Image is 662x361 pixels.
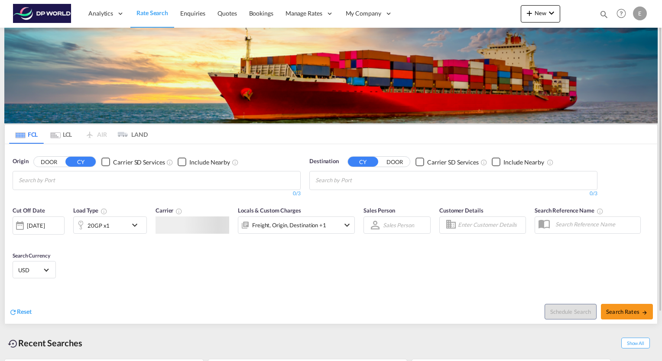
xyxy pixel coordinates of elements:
span: Search Rates [606,309,648,316]
md-select: Select Currency: $ USDUnited States Dollar [17,264,51,276]
span: Carrier [156,207,182,214]
div: Freight Origin Destination Factory Stuffingicon-chevron-down [238,216,355,234]
div: Help [614,6,633,22]
span: Enquiries [180,10,205,17]
div: Freight Origin Destination Factory Stuffing [252,219,326,232]
button: DOOR [34,157,64,167]
span: New [524,10,557,16]
div: [DATE] [13,216,65,235]
md-icon: icon-magnify [599,10,609,19]
span: Bookings [249,10,273,17]
button: DOOR [380,157,410,167]
div: [DATE] [27,222,45,230]
md-checkbox: Checkbox No Ink [178,157,230,166]
input: Chips input. [315,174,398,187]
input: Chips input. [19,174,101,187]
input: Search Reference Name [551,218,640,231]
md-chips-wrap: Chips container with autocompletion. Enter the text area, type text to search, and then use the u... [17,171,104,187]
md-icon: icon-arrow-right [642,309,648,316]
span: Manage Rates [286,9,322,18]
md-icon: icon-refresh [9,308,17,316]
md-icon: icon-information-outline [101,208,107,215]
md-tab-item: LAND [113,125,148,144]
div: icon-magnify [599,10,609,23]
md-select: Sales Person [382,219,415,231]
span: Quotes [217,10,237,17]
div: icon-refreshReset [9,308,32,317]
div: Carrier SD Services [427,158,479,167]
button: CY [65,157,96,167]
div: 20GP x1 [88,219,110,232]
span: Show All [621,338,650,348]
span: Analytics [88,9,113,18]
div: Carrier SD Services [113,158,165,167]
div: Include Nearby [503,158,544,167]
md-datepicker: Select [13,233,19,245]
span: Reset [17,308,32,316]
span: Customer Details [439,207,483,214]
span: Origin [13,157,28,166]
div: 20GP x1icon-chevron-down [73,216,147,234]
div: 0/3 [13,190,301,197]
span: Load Type [73,207,107,214]
md-chips-wrap: Chips container with autocompletion. Enter the text area, type text to search, and then use the u... [314,171,401,187]
div: E [633,6,647,20]
md-pagination-wrapper: Use the left and right arrow keys to navigate between tabs [9,125,148,144]
div: 0/3 [309,190,597,197]
input: Enter Customer Details [458,219,523,232]
md-icon: icon-chevron-down [130,220,144,230]
button: Note: By default Schedule search will only considerorigin ports, destination ports and cut off da... [545,304,597,320]
span: Sales Person [363,207,395,214]
md-tab-item: FCL [9,125,44,144]
md-icon: icon-backup-restore [8,338,18,349]
button: CY [348,157,378,167]
span: Search Reference Name [535,207,604,214]
md-icon: icon-plus 400-fg [524,8,535,18]
md-icon: Your search will be saved by the below given name [597,208,604,215]
md-checkbox: Checkbox No Ink [492,157,544,166]
button: Search Ratesicon-arrow-right [601,304,653,320]
md-checkbox: Checkbox No Ink [101,157,165,166]
md-checkbox: Checkbox No Ink [415,157,479,166]
md-tab-item: LCL [44,125,78,144]
md-icon: The selected Trucker/Carrierwill be displayed in the rate results If the rates are from another f... [175,208,182,215]
md-icon: Unchecked: Ignores neighbouring ports when fetching rates.Checked : Includes neighbouring ports w... [547,159,554,166]
span: Locals & Custom Charges [238,207,301,214]
md-icon: icon-chevron-down [342,220,352,230]
span: Rate Search [136,9,168,16]
span: Destination [309,157,339,166]
md-icon: Unchecked: Ignores neighbouring ports when fetching rates.Checked : Includes neighbouring ports w... [232,159,239,166]
md-icon: Unchecked: Search for CY (Container Yard) services for all selected carriers.Checked : Search for... [480,159,487,166]
span: USD [18,266,42,274]
md-icon: Unchecked: Search for CY (Container Yard) services for all selected carriers.Checked : Search for... [166,159,173,166]
md-icon: icon-chevron-down [546,8,557,18]
span: Help [614,6,629,21]
img: c08ca190194411f088ed0f3ba295208c.png [13,4,71,23]
div: Recent Searches [4,333,86,353]
span: Cut Off Date [13,207,45,214]
button: icon-plus 400-fgNewicon-chevron-down [521,5,560,23]
span: Search Currency [13,252,50,259]
img: LCL+%26+FCL+BACKGROUND.png [4,28,658,123]
div: OriginDOOR CY Checkbox No InkUnchecked: Search for CY (Container Yard) services for all selected ... [5,144,657,324]
span: My Company [346,9,381,18]
div: Include Nearby [189,158,230,167]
